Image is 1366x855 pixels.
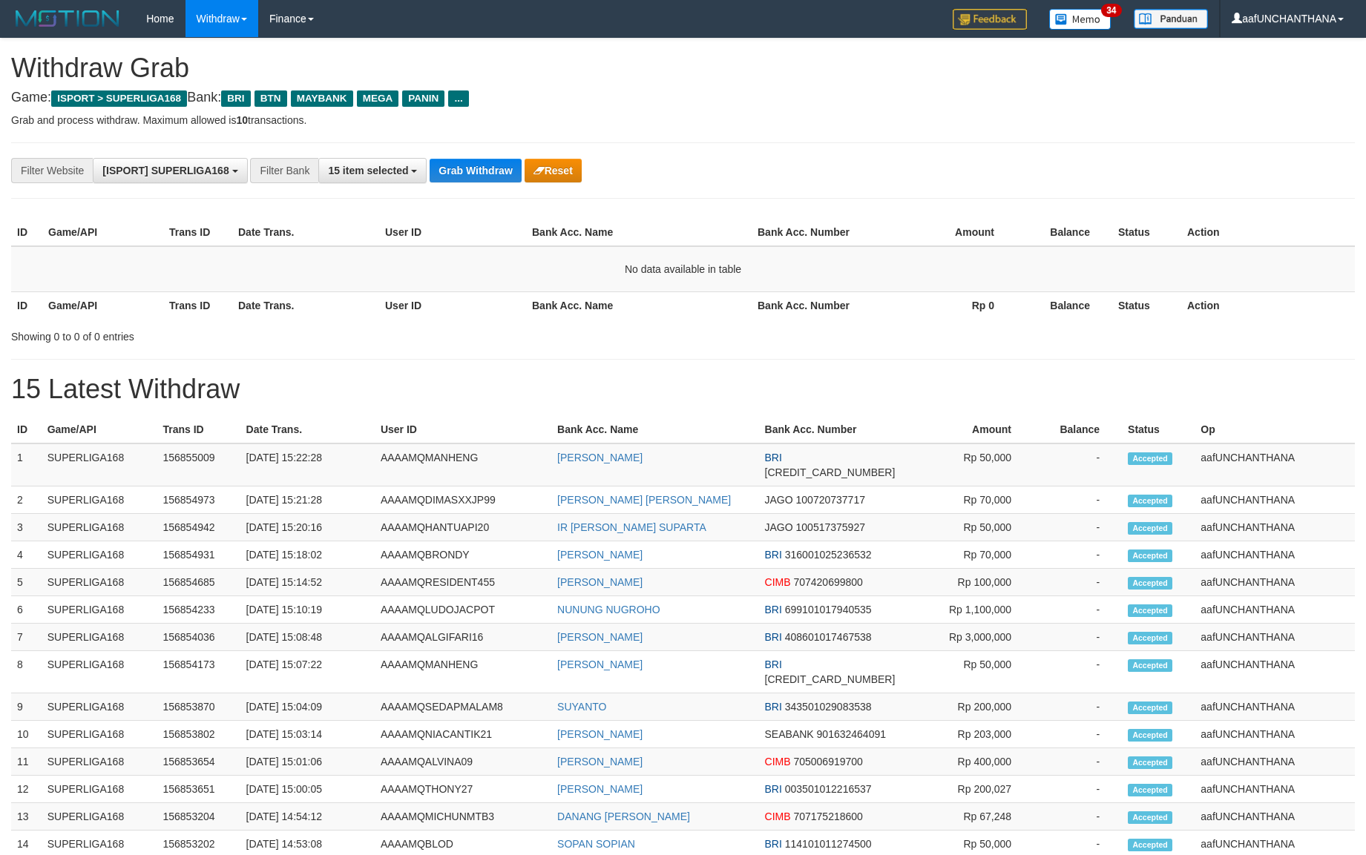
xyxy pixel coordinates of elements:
td: 156853654 [157,748,240,776]
td: AAAAMQRESIDENT455 [375,569,551,596]
td: 156854173 [157,651,240,693]
td: AAAAMQMICHUNMTB3 [375,803,551,831]
span: Accepted [1128,632,1172,644]
th: Trans ID [157,416,240,443]
td: 156853204 [157,803,240,831]
th: Bank Acc. Name [526,291,752,319]
td: aafUNCHANTHANA [1195,624,1355,651]
td: SUPERLIGA168 [42,514,157,541]
td: - [1034,514,1122,541]
span: Copy 343501029083538 to clipboard [785,701,872,713]
a: [PERSON_NAME] [557,452,643,463]
td: Rp 200,027 [901,776,1034,803]
th: Bank Acc. Name [526,219,752,246]
td: aafUNCHANTHANA [1195,569,1355,596]
td: [DATE] 15:07:22 [240,651,375,693]
td: [DATE] 15:18:02 [240,541,375,569]
th: Action [1181,291,1355,319]
td: AAAAMQTHONY27 [375,776,551,803]
td: - [1034,624,1122,651]
td: Rp 50,000 [901,443,1034,486]
span: Accepted [1128,577,1172,590]
th: Bank Acc. Number [759,416,902,443]
a: IR [PERSON_NAME] SUPARTA [557,521,706,533]
span: BRI [765,701,782,713]
span: Copy 408601017467538 to clipboard [785,631,872,643]
th: User ID [379,291,526,319]
h4: Game: Bank: [11,90,1355,105]
td: 156853870 [157,693,240,721]
th: Balance [1017,219,1112,246]
th: Amount [901,416,1034,443]
td: aafUNCHANTHANA [1195,651,1355,693]
td: - [1034,541,1122,569]
span: MEGA [357,90,399,107]
td: aafUNCHANTHANA [1195,541,1355,569]
th: Game/API [42,291,163,319]
span: Accepted [1128,549,1172,562]
td: SUPERLIGA168 [42,596,157,624]
span: Copy 177201002106533 to clipboard [765,466,896,478]
a: SUYANTO [557,701,606,713]
td: AAAAMQSEDAPMALAM8 [375,693,551,721]
td: aafUNCHANTHANA [1195,748,1355,776]
span: Accepted [1128,756,1172,769]
td: 7 [11,624,42,651]
span: JAGO [765,494,793,506]
td: [DATE] 15:22:28 [240,443,375,486]
td: - [1034,443,1122,486]
td: SUPERLIGA168 [42,803,157,831]
td: Rp 70,000 [901,541,1034,569]
span: Copy 707175218600 to clipboard [793,811,862,822]
span: Accepted [1128,604,1172,617]
th: Date Trans. [232,291,379,319]
td: No data available in table [11,246,1355,292]
td: 156855009 [157,443,240,486]
div: Filter Website [11,158,93,183]
th: Date Trans. [232,219,379,246]
th: Trans ID [163,291,232,319]
td: 4 [11,541,42,569]
img: Feedback.jpg [953,9,1027,30]
strong: 10 [236,114,248,126]
td: AAAAMQMANHENG [375,651,551,693]
h1: Withdraw Grab [11,53,1355,83]
th: Trans ID [163,219,232,246]
a: [PERSON_NAME] [557,549,643,561]
td: [DATE] 15:00:05 [240,776,375,803]
p: Grab and process withdraw. Maximum allowed is transactions. [11,113,1355,128]
th: Amount [873,219,1017,246]
span: SEABANK [765,728,814,740]
td: [DATE] 15:01:06 [240,748,375,776]
span: BRI [765,549,782,561]
td: SUPERLIGA168 [42,443,157,486]
span: Accepted [1128,729,1172,742]
span: Accepted [1128,495,1172,507]
a: [PERSON_NAME] [557,576,643,588]
td: - [1034,721,1122,748]
span: Copy 316001025236532 to clipboard [785,549,872,561]
td: - [1034,803,1122,831]
th: Game/API [42,219,163,246]
span: ISPORT > SUPERLIGA168 [51,90,187,107]
span: BRI [765,783,782,795]
td: Rp 70,000 [901,486,1034,514]
td: SUPERLIGA168 [42,569,157,596]
span: Accepted [1128,784,1172,796]
a: [PERSON_NAME] [557,728,643,740]
td: [DATE] 15:20:16 [240,514,375,541]
td: AAAAMQALGIFARI16 [375,624,551,651]
button: [ISPORT] SUPERLIGA168 [93,158,247,183]
td: Rp 400,000 [901,748,1034,776]
span: BRI [765,452,782,463]
span: BRI [765,631,782,643]
a: NUNUNG NUGROHO [557,604,660,615]
td: [DATE] 15:04:09 [240,693,375,721]
td: SUPERLIGA168 [42,721,157,748]
td: SUPERLIGA168 [42,486,157,514]
span: BTN [255,90,287,107]
td: Rp 50,000 [901,514,1034,541]
span: Copy 177201002106533 to clipboard [765,673,896,685]
td: Rp 100,000 [901,569,1034,596]
th: Balance [1034,416,1122,443]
